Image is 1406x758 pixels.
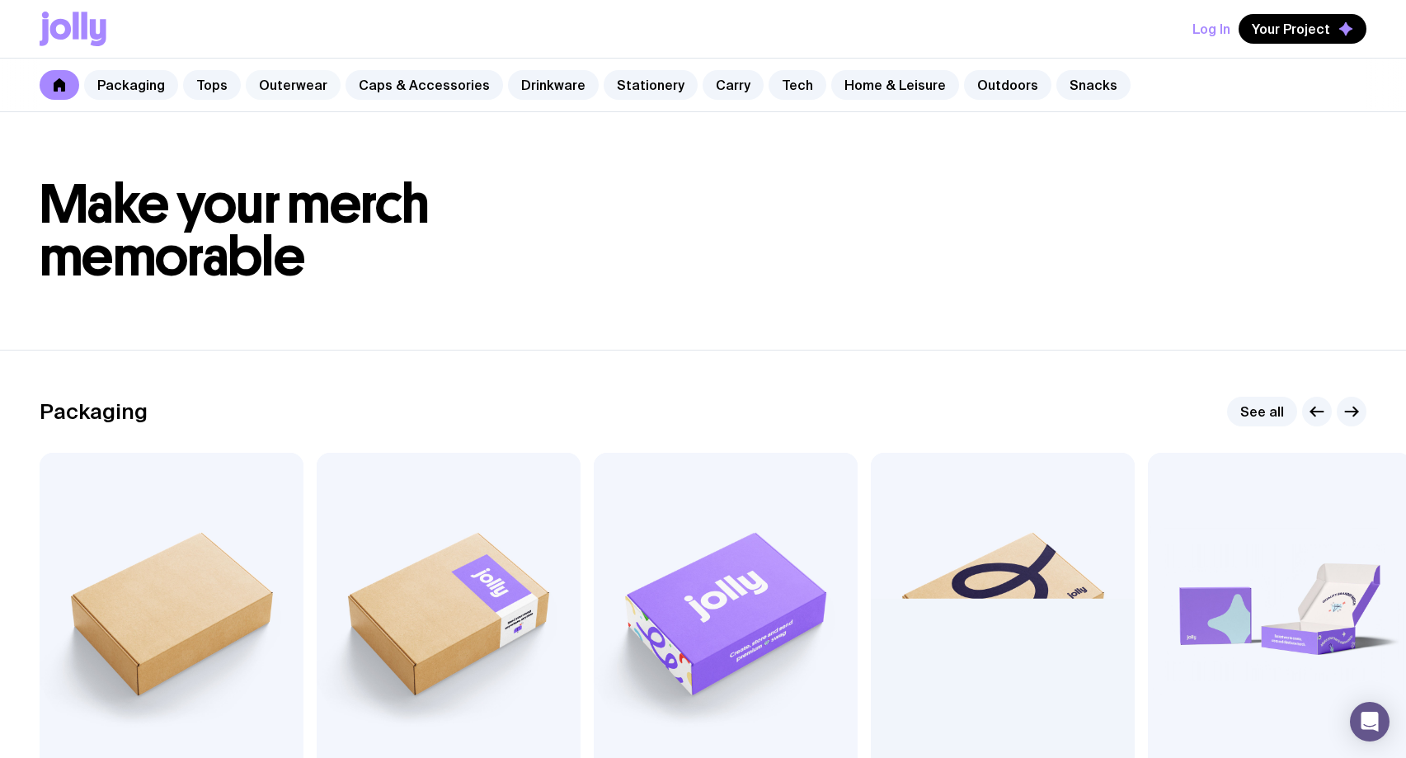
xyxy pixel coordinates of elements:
a: Outerwear [246,70,341,100]
a: Outdoors [964,70,1051,100]
span: Make your merch memorable [40,172,430,290]
a: See all [1227,397,1297,426]
a: Caps & Accessories [346,70,503,100]
a: Snacks [1056,70,1131,100]
a: Home & Leisure [831,70,959,100]
button: Your Project [1239,14,1366,44]
a: Drinkware [508,70,599,100]
div: Open Intercom Messenger [1350,702,1390,742]
h2: Packaging [40,399,148,424]
a: Tops [183,70,241,100]
a: Carry [703,70,764,100]
a: Tech [769,70,826,100]
span: Your Project [1252,21,1330,37]
a: Stationery [604,70,698,100]
a: Packaging [84,70,178,100]
button: Log In [1192,14,1230,44]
